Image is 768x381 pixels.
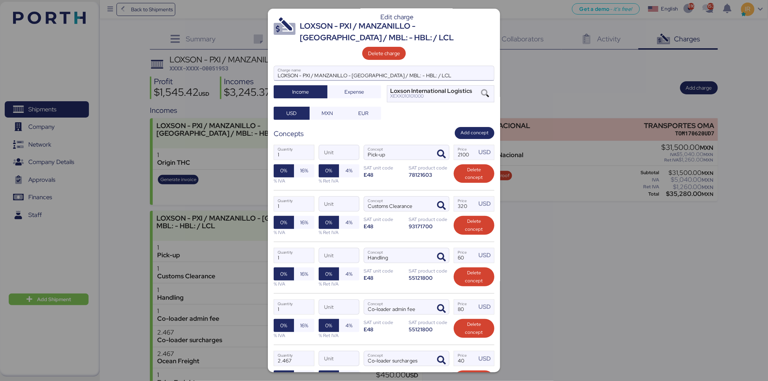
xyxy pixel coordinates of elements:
div: E48 [364,274,404,281]
button: 4% [339,216,359,229]
button: 0% [274,319,294,332]
div: 55121800 [409,274,449,281]
span: 4% [346,166,353,175]
span: Delete concept [459,166,489,182]
button: 16% [294,164,314,177]
input: Concept [364,300,432,314]
button: 0% [274,216,294,229]
span: MXN [322,109,333,118]
button: ConceptConcept [434,198,449,213]
button: Income [274,85,327,98]
span: 4% [346,321,353,330]
input: Unit [319,300,359,314]
span: EUR [358,109,368,118]
input: Quantity [274,145,314,160]
button: EUR [345,107,381,120]
span: 0% [326,270,332,278]
input: Quantity [274,197,314,211]
button: 16% [294,319,314,332]
button: 0% [274,267,294,280]
div: SAT unit code [364,267,404,274]
span: Delete charge [368,49,400,58]
div: % Ret IVA [319,280,359,287]
div: 78121603 [409,171,449,178]
button: 0% [319,164,339,177]
button: USD [274,107,310,120]
span: 0% [281,166,287,175]
div: USD [479,302,494,311]
div: USD [479,148,494,157]
div: SAT product code [409,319,449,326]
span: 0% [326,218,332,227]
div: % IVA [274,332,314,339]
input: Concept [364,248,432,263]
span: 0% [281,270,287,278]
button: 0% [319,216,339,229]
button: 0% [274,164,294,177]
input: Price [454,145,477,160]
button: Delete concept [454,216,494,235]
button: 4% [339,319,359,332]
div: Loxson International Logistics [390,89,472,94]
div: % Ret IVA [319,332,359,339]
button: 0% [319,267,339,280]
input: Quantity [274,300,314,314]
span: 0% [281,321,287,330]
div: Concepts [274,128,304,139]
div: SAT unit code [364,216,404,223]
div: SAT unit code [364,319,404,326]
div: SAT product code [409,164,449,171]
button: 4% [339,267,359,280]
button: Delete charge [362,47,406,60]
span: Delete concept [459,320,489,336]
span: 4% [346,218,353,227]
div: % IVA [274,280,314,287]
span: 0% [326,321,332,330]
span: Delete concept [459,217,489,233]
div: SAT unit code [364,370,404,377]
div: USD [479,354,494,363]
input: Price [454,248,477,263]
span: 16% [300,270,308,278]
button: 16% [294,267,314,280]
button: Delete concept [454,164,494,183]
span: 4% [346,270,353,278]
div: % Ret IVA [319,229,359,236]
div: SAT product code [409,267,449,274]
div: E48 [364,326,404,333]
div: % Ret IVA [319,177,359,184]
div: SAT product code [409,370,449,377]
div: E48 [364,171,404,178]
span: Delete concept [459,269,489,285]
div: % IVA [274,229,314,236]
span: Expense [344,87,364,96]
span: 16% [300,218,308,227]
button: 0% [319,319,339,332]
div: SAT product code [409,216,449,223]
span: 0% [326,166,332,175]
div: USD [479,199,494,208]
input: Charge name [274,66,494,81]
input: Concept [364,351,432,366]
span: 16% [300,321,308,330]
span: Add concept [461,129,489,137]
input: Price [454,197,477,211]
input: Unit [319,248,359,263]
span: 16% [300,166,308,175]
span: USD [286,109,297,118]
input: Quantity [274,351,314,366]
input: Concept [364,145,432,160]
button: 4% [339,164,359,177]
input: Quantity [274,248,314,263]
input: Price [454,300,477,314]
button: Delete concept [454,319,494,338]
div: XEXX010101000 [390,94,472,99]
div: 93171700 [409,223,449,230]
input: Unit [319,145,359,160]
button: ConceptConcept [434,301,449,316]
input: Unit [319,197,359,211]
button: ConceptConcept [434,250,449,265]
div: SAT unit code [364,164,404,171]
input: Unit [319,351,359,366]
button: ConceptConcept [434,353,449,368]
